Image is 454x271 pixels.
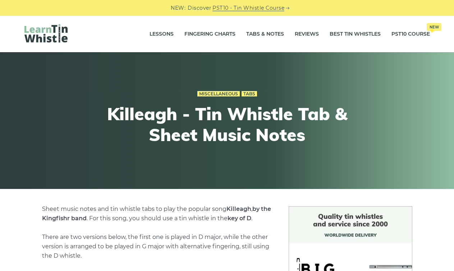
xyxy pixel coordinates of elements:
img: LearnTinWhistle.com [24,24,68,42]
a: PST10 CourseNew [391,25,430,43]
a: Tabs & Notes [246,25,284,43]
strong: key of D [228,215,251,222]
a: Best Tin Whistles [330,25,381,43]
a: Tabs [242,91,257,97]
span: Sheet music notes and tin whistle tabs to play the popular song , [42,205,252,212]
h1: Killeagh - Tin Whistle Tab & Sheet Music Notes [95,104,359,145]
strong: Killeagh [226,205,251,212]
a: Miscellaneous [197,91,240,97]
span: New [427,23,441,31]
a: Lessons [150,25,174,43]
a: Reviews [295,25,319,43]
a: Fingering Charts [184,25,235,43]
p: . For this song, you should use a tin whistle in the . There are two versions below, the first on... [42,204,271,261]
